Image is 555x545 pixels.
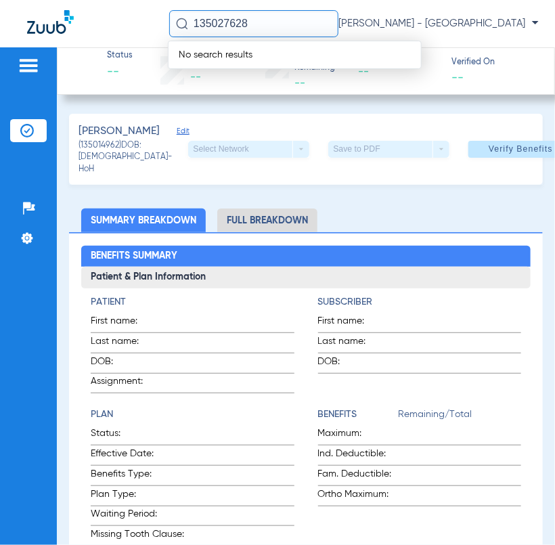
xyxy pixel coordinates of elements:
[318,355,384,373] span: DOB:
[318,447,399,465] span: Ind. Deductible:
[169,50,263,60] span: No search results
[27,10,74,34] img: Zuub Logo
[91,334,157,353] span: Last name:
[399,408,522,427] span: Remaining/Total
[79,123,160,140] span: [PERSON_NAME]
[91,374,157,393] span: Assignment:
[176,18,188,30] img: Search Icon
[318,314,384,332] span: First name:
[91,314,157,332] span: First name:
[217,209,317,232] li: Full Breakdown
[81,267,531,288] h3: Patient & Plan Information
[91,487,190,506] span: Plan Type:
[318,408,399,422] h4: Benefits
[91,355,157,373] span: DOB:
[91,507,190,525] span: Waiting Period:
[451,57,533,69] span: Verified On
[318,408,399,427] app-breakdown-title: Benefits
[318,427,399,445] span: Maximum:
[318,295,522,309] h4: Subscriber
[91,427,190,445] span: Status:
[91,447,190,465] span: Effective Date:
[91,408,294,422] h4: Plan
[177,127,189,139] span: Edit
[318,467,399,485] span: Fam. Deductible:
[318,487,399,506] span: Ortho Maximum:
[107,64,133,81] span: --
[79,140,188,176] span: (135014962) DOB: [DEMOGRAPHIC_DATA] - HoH
[295,78,306,89] span: --
[91,467,190,485] span: Benefits Type:
[318,334,384,353] span: Last name:
[359,64,440,81] span: --
[487,480,555,545] iframe: Chat Widget
[169,10,338,37] input: Search for patients
[489,144,553,154] span: Verify Benefits
[81,246,531,267] h2: Benefits Summary
[190,72,201,83] span: --
[18,58,39,74] img: hamburger-icon
[91,295,294,309] h4: Patient
[451,70,464,84] span: --
[81,209,206,232] li: Summary Breakdown
[338,17,539,30] span: [PERSON_NAME] - [GEOGRAPHIC_DATA]
[107,50,133,62] span: Status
